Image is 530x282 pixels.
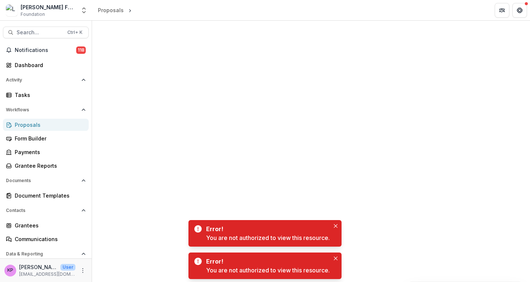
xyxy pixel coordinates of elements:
span: Contacts [6,208,78,213]
p: User [60,264,75,271]
div: Dashboard [15,61,83,69]
div: Proposals [15,121,83,129]
button: Open Activity [3,74,89,86]
div: Khanh Phan [7,268,13,273]
a: Payments [3,146,89,158]
div: Error! [206,257,327,266]
div: You are not authorized to view this resource. [206,266,330,275]
div: You are not authorized to view this resource. [206,233,330,242]
a: Document Templates [3,189,89,202]
nav: breadcrumb [95,5,133,15]
button: Notifications118 [3,44,89,56]
div: Form Builder [15,135,83,142]
button: Open Documents [3,175,89,187]
span: Foundation [21,11,45,18]
a: Communications [3,233,89,245]
button: Close [331,254,340,263]
div: Grantees [15,222,83,229]
button: Open Data & Reporting [3,248,89,260]
span: 118 [76,46,86,54]
img: Lavelle Fund for the Blind [6,4,18,16]
span: Documents [6,178,78,183]
a: Proposals [3,119,89,131]
a: Dashboard [3,59,89,71]
div: Grantee Reports [15,162,83,170]
a: Grantee Reports [3,160,89,172]
span: Notifications [15,47,76,53]
button: Search... [3,27,89,38]
div: Error! [206,224,327,233]
a: Grantees [3,219,89,231]
span: Activity [6,77,78,83]
div: Tasks [15,91,83,99]
span: Data & Reporting [6,251,78,257]
button: Open Workflows [3,104,89,116]
button: Partners [495,3,509,18]
p: [EMAIL_ADDRESS][DOMAIN_NAME] [19,271,75,278]
p: [PERSON_NAME] [19,263,57,271]
div: Payments [15,148,83,156]
button: Open entity switcher [79,3,89,18]
div: Document Templates [15,192,83,199]
button: Close [331,222,340,230]
div: Proposals [98,6,124,14]
a: Tasks [3,89,89,101]
span: Search... [17,29,63,36]
button: Get Help [512,3,527,18]
a: Proposals [95,5,127,15]
div: Ctrl + K [66,28,84,36]
button: Open Contacts [3,205,89,216]
button: More [78,266,87,275]
div: [PERSON_NAME] Fund for the Blind [21,3,76,11]
a: Form Builder [3,132,89,145]
span: Workflows [6,107,78,112]
div: Communications [15,235,83,243]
